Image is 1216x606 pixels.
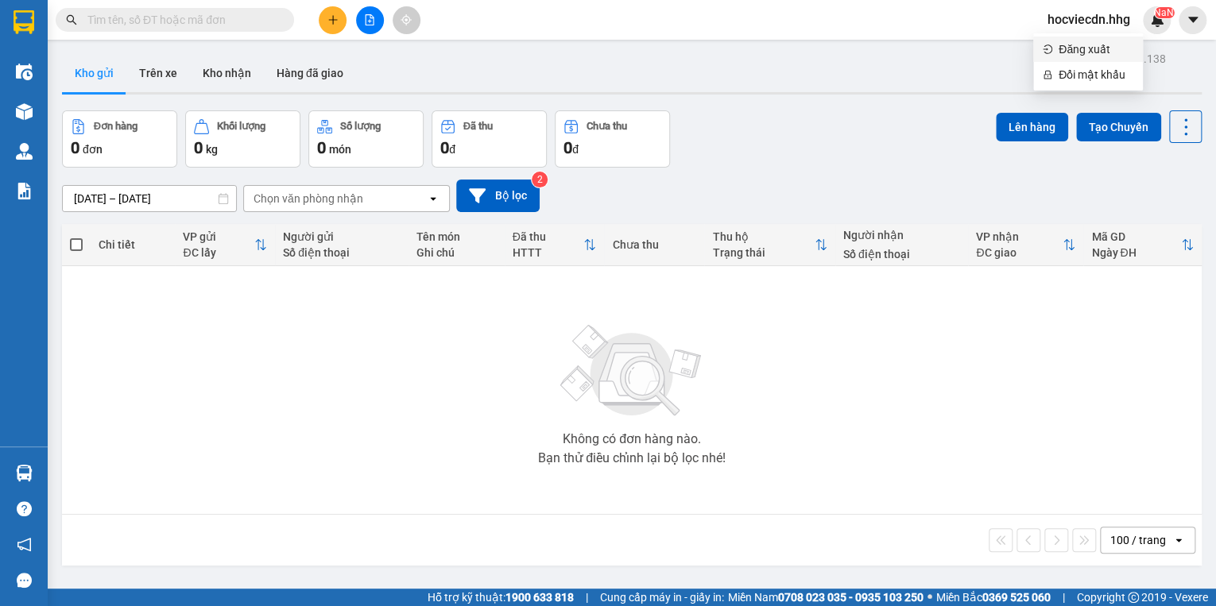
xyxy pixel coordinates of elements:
[62,54,126,92] button: Kho gửi
[563,433,701,446] div: Không có đơn hàng nào.
[183,246,254,259] div: ĐC lấy
[505,224,605,266] th: Toggle SortBy
[416,230,497,243] div: Tên món
[66,14,77,25] span: search
[283,230,400,243] div: Người gửi
[329,143,351,156] span: món
[8,66,27,145] img: logo
[217,121,265,132] div: Khối lượng
[356,6,384,34] button: file-add
[364,14,375,25] span: file-add
[1154,7,1174,18] sup: NaN
[1110,532,1166,548] div: 100 / trang
[99,238,167,251] div: Chi tiết
[17,573,32,588] span: message
[728,589,924,606] span: Miền Nam
[586,589,588,606] span: |
[532,172,548,187] sup: 2
[1179,6,1206,34] button: caret-down
[17,537,32,552] span: notification
[982,591,1051,604] strong: 0369 525 060
[572,143,579,156] span: đ
[175,224,275,266] th: Toggle SortBy
[968,224,1083,266] th: Toggle SortBy
[308,110,424,168] button: Số lượng0món
[185,110,300,168] button: Khối lượng0kg
[505,591,574,604] strong: 1900 633 818
[183,230,254,243] div: VP gửi
[14,10,34,34] img: logo-vxr
[1059,41,1133,58] span: Đăng xuất
[16,143,33,160] img: warehouse-icon
[456,179,540,212] button: Bộ lọc
[1035,10,1143,29] span: hocviecdn.hhg
[87,11,275,29] input: Tìm tên, số ĐT hoặc mã đơn
[63,186,236,211] input: Select a date range.
[264,54,356,92] button: Hàng đã giao
[1059,66,1133,83] span: Đổi mật khẩu
[712,230,814,243] div: Thu hộ
[428,589,574,606] span: Hỗ trợ kỹ thuật:
[449,143,455,156] span: đ
[563,138,572,157] span: 0
[40,16,140,50] strong: HÃNG XE HẢI HOÀNG GIA
[612,238,696,251] div: Chưa thu
[49,116,130,150] strong: PHIẾU GỬI HÀNG
[440,138,449,157] span: 0
[319,6,347,34] button: plus
[206,143,218,156] span: kg
[17,501,32,516] span: question-circle
[83,143,103,156] span: đơn
[30,53,145,95] span: 42 [PERSON_NAME] - Vinh - [GEOGRAPHIC_DATA]
[463,121,493,132] div: Đã thu
[712,246,814,259] div: Trạng thái
[1128,592,1139,603] span: copyright
[600,589,724,606] span: Cung cấp máy in - giấy in:
[393,6,420,34] button: aim
[71,138,79,157] span: 0
[190,54,264,92] button: Kho nhận
[317,138,326,157] span: 0
[513,230,584,243] div: Đã thu
[1043,70,1052,79] span: lock
[996,113,1068,141] button: Lên hàng
[327,14,339,25] span: plus
[927,594,932,600] span: ⚪️
[976,230,1063,243] div: VP nhận
[555,110,670,168] button: Chưa thu0đ
[16,103,33,120] img: warehouse-icon
[16,64,33,80] img: warehouse-icon
[538,452,726,465] div: Bạn thử điều chỉnh lại bộ lọc nhé!
[16,183,33,199] img: solution-icon
[704,224,835,266] th: Toggle SortBy
[254,191,363,207] div: Chọn văn phòng nhận
[587,121,627,132] div: Chưa thu
[513,246,584,259] div: HTTT
[552,315,711,427] img: svg+xml;base64,PHN2ZyBjbGFzcz0ibGlzdC1wbHVnX19zdmciIHhtbG5zPSJodHRwOi8vd3d3LnczLm9yZy8yMDAwL3N2Zy...
[94,121,137,132] div: Đơn hàng
[1076,113,1161,141] button: Tạo Chuyến
[1091,246,1181,259] div: Ngày ĐH
[16,465,33,481] img: warehouse-icon
[1091,230,1181,243] div: Mã GD
[283,246,400,259] div: Số điện thoại
[416,246,497,259] div: Ghi chú
[843,229,960,241] div: Người nhận
[194,138,203,157] span: 0
[843,248,960,261] div: Số điện thoại
[1043,44,1052,54] span: login
[1083,224,1202,266] th: Toggle SortBy
[1186,13,1200,27] span: caret-down
[126,54,190,92] button: Trên xe
[936,589,1051,606] span: Miền Bắc
[1063,589,1065,606] span: |
[62,110,177,168] button: Đơn hàng0đơn
[401,14,412,25] span: aim
[778,591,924,604] strong: 0708 023 035 - 0935 103 250
[976,246,1063,259] div: ĐC giao
[1172,534,1185,546] svg: open
[432,110,547,168] button: Đã thu0đ
[1150,13,1164,27] img: icon-new-feature
[427,192,440,205] svg: open
[340,121,381,132] div: Số lượng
